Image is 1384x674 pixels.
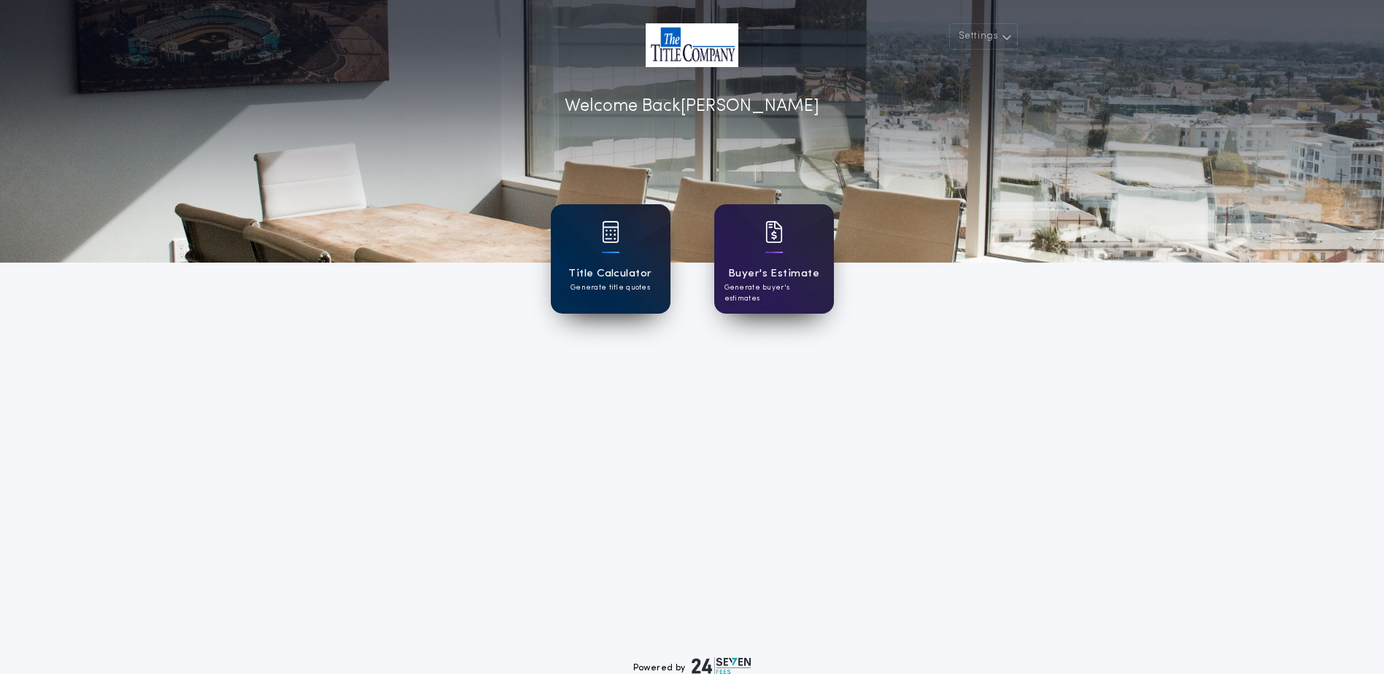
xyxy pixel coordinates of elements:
p: Generate buyer's estimates [724,282,824,304]
img: card icon [765,221,783,243]
h1: Buyer's Estimate [728,266,819,282]
button: Settings [949,23,1018,50]
p: Welcome Back [PERSON_NAME] [565,93,819,120]
h1: Title Calculator [568,266,652,282]
img: account-logo [646,23,738,67]
a: card iconTitle CalculatorGenerate title quotes [551,204,670,314]
a: card iconBuyer's EstimateGenerate buyer's estimates [714,204,834,314]
p: Generate title quotes [571,282,650,293]
img: card icon [602,221,619,243]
